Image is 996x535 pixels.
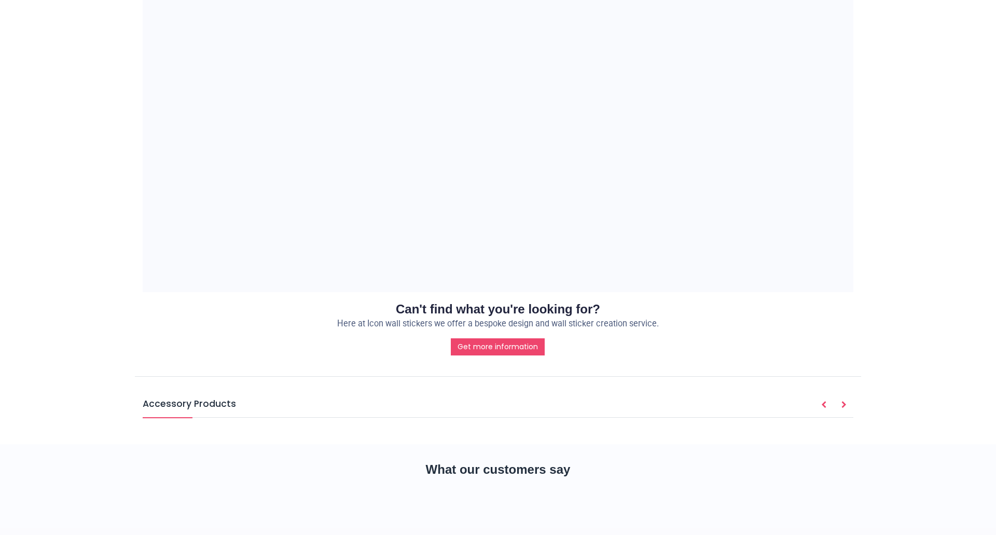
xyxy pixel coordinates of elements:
h2: What our customers say [143,461,853,478]
button: Next [835,396,853,414]
h5: Accessory Products [143,397,853,417]
a: Get more information [451,338,545,356]
p: Here at Icon wall stickers we offer a bespoke design and wall sticker creation service. [143,318,853,330]
button: Prev [814,396,833,414]
h2: Can't find what you're looking for? [143,300,853,318]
